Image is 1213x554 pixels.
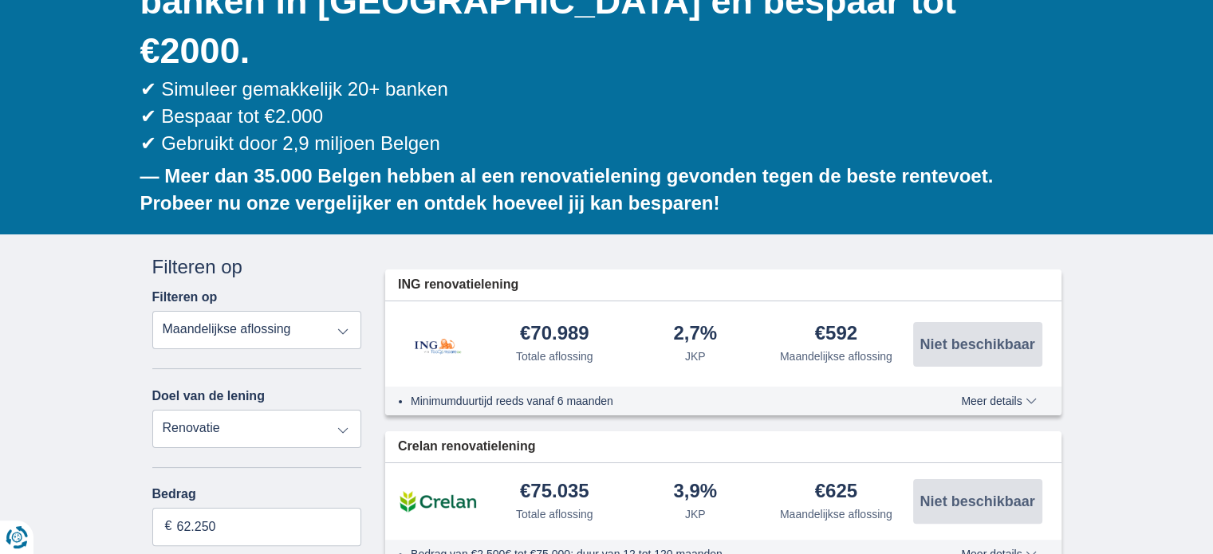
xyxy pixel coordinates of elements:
[140,165,994,214] b: — Meer dan 35.000 Belgen hebben al een renovatielening gevonden tegen de beste rentevoet. Probeer...
[398,317,478,371] img: product.pl.alt ING
[949,395,1048,407] button: Meer details
[152,290,218,305] label: Filteren op
[920,494,1034,509] span: Niet beschikbaar
[152,253,362,281] div: Filteren op
[815,324,857,345] div: €592
[815,481,857,503] div: €625
[516,348,593,364] div: Totale aflossing
[780,506,892,522] div: Maandelijkse aflossing
[520,481,589,503] div: €75.035
[685,348,706,364] div: JKP
[411,393,903,409] li: Minimumduurtijd reeds vanaf 6 maanden
[398,438,536,456] span: Crelan renovatielening
[152,487,362,501] label: Bedrag
[140,76,1061,158] div: ✔ Simuleer gemakkelijk 20+ banken ✔ Bespaar tot €2.000 ✔ Gebruikt door 2,9 miljoen Belgen
[913,322,1042,367] button: Niet beschikbaar
[398,481,478,521] img: product.pl.alt Crelan
[920,337,1034,352] span: Niet beschikbaar
[961,395,1036,407] span: Meer details
[516,506,593,522] div: Totale aflossing
[398,276,518,294] span: ING renovatielening
[673,481,717,503] div: 3,9%
[780,348,892,364] div: Maandelijkse aflossing
[520,324,589,345] div: €70.989
[165,517,172,536] span: €
[685,506,706,522] div: JKP
[673,324,717,345] div: 2,7%
[913,479,1042,524] button: Niet beschikbaar
[152,389,265,403] label: Doel van de lening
